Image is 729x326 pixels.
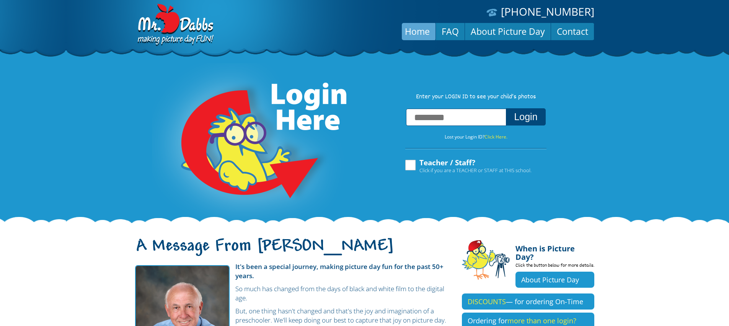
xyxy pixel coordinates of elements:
[515,240,594,261] h4: When is Picture Day?
[135,306,450,325] p: But, one thing hasn't changed and that's the joy and imagination of a preschooler. We'll keep doi...
[152,63,348,224] img: Login Here
[135,243,450,259] h1: A Message From [PERSON_NAME]
[404,159,532,173] label: Teacher / Staff?
[398,93,554,101] p: Enter your LOGIN ID to see your child’s photos
[135,4,215,47] img: Dabbs Company
[515,272,594,288] a: About Picture Day
[419,166,532,174] span: Click if you are a TEACHER or STAFF at THIS school.
[484,134,507,140] a: Click Here.
[465,22,551,41] a: About Picture Day
[399,22,435,41] a: Home
[515,261,594,272] p: Click the button below for more details.
[506,108,545,126] button: Login
[235,262,444,280] strong: It's been a special journey, making picture day fun for the past 50+ years.
[501,4,594,19] a: [PHONE_NUMBER]
[507,316,576,325] span: more than one login?
[462,293,594,310] a: DISCOUNTS— for ordering On-Time
[135,284,450,303] p: So much has changed from the days of black and white film to the digital age.
[551,22,594,41] a: Contact
[398,133,554,141] p: Lost your Login ID?
[468,297,506,306] span: DISCOUNTS
[436,22,465,41] a: FAQ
